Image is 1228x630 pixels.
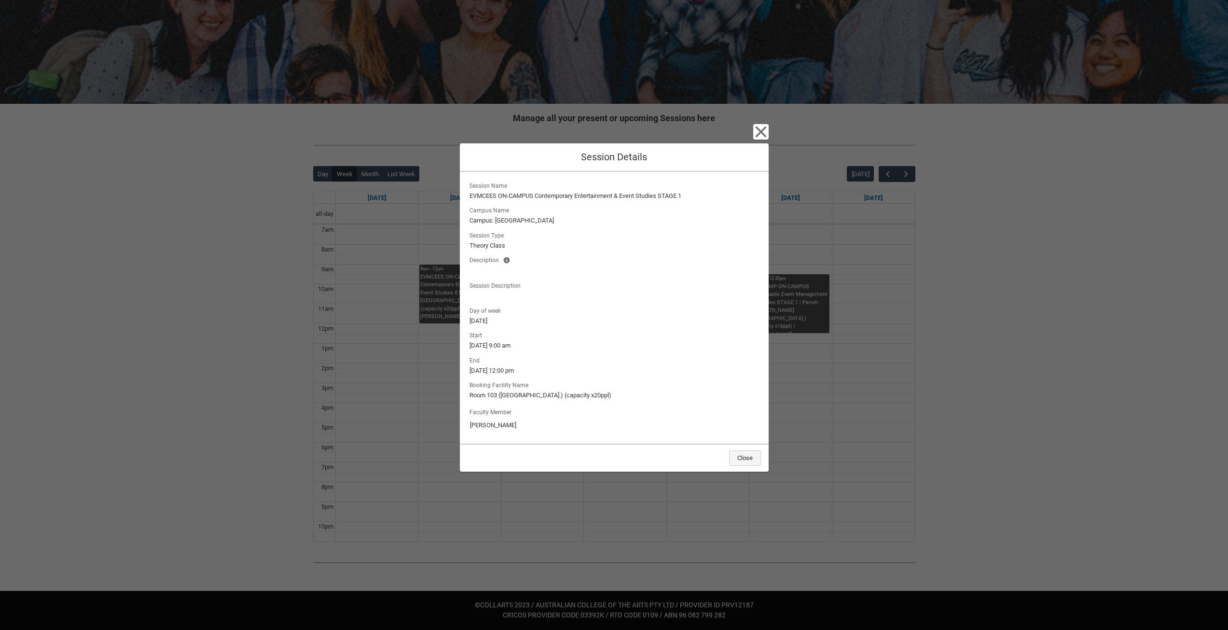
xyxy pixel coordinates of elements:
lightning-formatted-text: Theory Class [469,241,759,251]
span: Session Type [469,229,508,240]
lightning-formatted-text: EVMCEES ON-CAMPUS Contemporary Entertainment & Event Studies STAGE 1 [469,191,759,201]
span: Day of week [469,305,505,315]
span: Session Description [469,280,524,290]
lightning-formatted-text: [DATE] [469,316,759,326]
span: Campus Name [469,204,513,215]
span: Description [469,254,503,265]
button: Close [729,450,761,466]
span: End [469,354,483,365]
span: Start [469,329,486,340]
span: Session Details [581,151,647,163]
span: Session Name [469,180,511,190]
lightning-formatted-text: Room 103 ([GEOGRAPHIC_DATA].) (capacity x20ppl) [469,391,759,400]
label: Faculty Member [469,406,515,417]
lightning-formatted-text: [DATE] 9:00 am [469,341,759,350]
lightning-formatted-text: [DATE] 12:00 pm [469,366,759,376]
span: Booking Facility Name [469,379,532,390]
lightning-formatted-text: Campus: [GEOGRAPHIC_DATA] [469,216,759,225]
button: Close [753,124,769,140]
